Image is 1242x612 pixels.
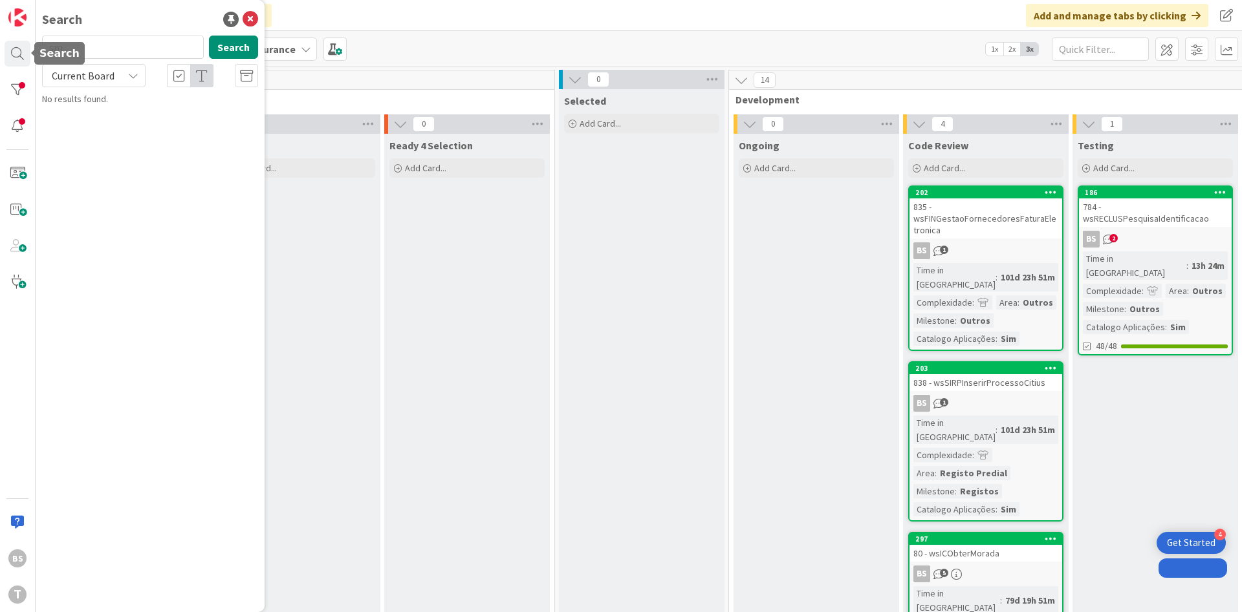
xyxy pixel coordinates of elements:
div: 202 [915,188,1062,197]
span: 0 [413,116,435,132]
div: 297 [910,533,1062,545]
div: 13h 24m [1188,259,1228,273]
div: 4 [1214,529,1226,540]
div: 784 - wsRECLUSPesquisaIdentificacao [1079,198,1232,227]
span: : [1000,593,1002,607]
span: Testing [1078,139,1114,152]
div: Complexidade [913,448,972,462]
span: 1 [1101,116,1123,132]
span: : [996,423,997,437]
span: Add Card... [580,118,621,129]
input: Quick Filter... [1052,37,1149,61]
div: BS [910,395,1062,412]
div: 29780 - wsICObterMorada [910,533,1062,562]
div: Complexidade [913,295,972,310]
span: : [1142,284,1144,298]
span: Ready 4 Selection [389,139,473,152]
span: Upstream [47,93,538,106]
span: : [1186,259,1188,273]
div: Sim [1167,320,1189,334]
span: Add Card... [1093,162,1135,174]
div: Get Started [1167,536,1215,549]
div: BS [1083,231,1100,248]
span: : [996,270,997,284]
span: 0 [762,116,784,132]
div: Open Get Started checklist, remaining modules: 4 [1157,532,1226,554]
div: Milestone [1083,302,1124,316]
div: Time in [GEOGRAPHIC_DATA] [913,263,996,291]
div: Outros [1189,284,1226,298]
div: 203 [915,364,1062,373]
div: 101d 23h 51m [997,270,1058,284]
div: BS [8,549,27,567]
div: 838 - wsSIRPInserirProcessoCitius [910,374,1062,391]
div: BS [1079,231,1232,248]
span: : [1124,302,1126,316]
div: Add and manage tabs by clicking [1026,4,1208,27]
div: Catalogo Aplicações [1083,320,1165,334]
span: 0 [587,72,609,87]
div: 202835 - wsFINGestaoFornecedoresFaturaEletronica [910,187,1062,238]
div: 203838 - wsSIRPInserirProcessoCitius [910,363,1062,391]
div: Outros [1019,295,1056,310]
div: No results found. [42,92,258,106]
span: 2x [1003,43,1021,56]
div: 80 - wsICObterMorada [910,545,1062,562]
span: : [955,313,957,328]
div: 203 [910,363,1062,374]
span: Add Card... [405,162,446,174]
div: BS [913,395,930,412]
div: Sim [997,502,1019,516]
div: 79d 19h 51m [1002,593,1058,607]
div: Complexidade [1083,284,1142,298]
input: Search for title... [42,36,204,59]
div: Registo Predial [937,466,1010,480]
div: Milestone [913,484,955,498]
span: Selected [564,94,606,107]
div: 835 - wsFINGestaoFornecedoresFaturaEletronica [910,198,1062,238]
div: Area [996,295,1018,310]
div: T [8,586,27,604]
span: : [1018,295,1019,310]
span: 1x [986,43,1003,56]
span: : [935,466,937,480]
span: : [955,484,957,498]
div: 186 [1085,188,1232,197]
div: Search [42,10,82,29]
div: Sim [997,332,1019,346]
span: 1 [940,246,948,254]
span: 1 [940,398,948,406]
span: : [1165,320,1167,334]
span: : [996,332,997,346]
div: Catalogo Aplicações [913,332,996,346]
span: : [972,295,974,310]
h5: Search [39,47,80,59]
span: Ongoing [739,139,779,152]
div: Milestone [913,313,955,328]
span: : [1187,284,1189,298]
span: 2 [1109,234,1118,242]
div: 186 [1079,187,1232,198]
span: : [972,448,974,462]
div: Catalogo Aplicações [913,502,996,516]
span: Add Card... [754,162,796,174]
div: Area [1166,284,1187,298]
div: BS [910,242,1062,259]
div: Area [913,466,935,480]
button: Search [209,36,258,59]
span: 4 [931,116,953,132]
div: 202 [910,187,1062,198]
div: 297 [915,534,1062,543]
span: 48/48 [1096,339,1117,353]
div: BS [913,565,930,582]
div: Time in [GEOGRAPHIC_DATA] [913,416,996,444]
div: 101d 23h 51m [997,423,1058,437]
div: 186784 - wsRECLUSPesquisaIdentificacao [1079,187,1232,227]
div: Outros [957,313,994,328]
span: 5 [940,569,948,577]
div: BS [913,242,930,259]
div: Registos [957,484,1002,498]
div: Outros [1126,302,1163,316]
div: Time in [GEOGRAPHIC_DATA] [1083,251,1186,280]
span: 3x [1021,43,1038,56]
